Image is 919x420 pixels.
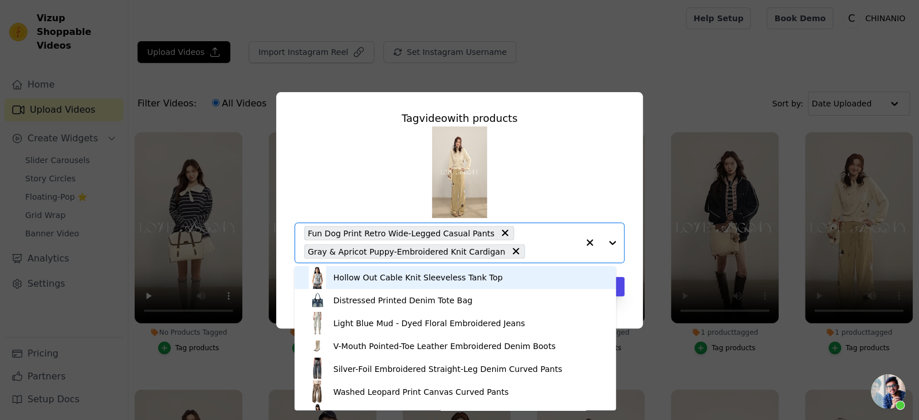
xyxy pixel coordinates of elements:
[306,358,329,381] img: product thumbnail
[306,266,329,289] img: product thumbnail
[308,227,494,240] span: Fun Dog Print Retro Wide-Legged Casual Pants
[333,295,473,306] div: Distressed Printed Denim Tote Bag
[333,340,556,352] div: V-Mouth Pointed-Toe Leather Embroidered Denim Boots
[871,374,905,409] div: 开放式聊天
[306,335,329,358] img: product thumbnail
[306,289,329,312] img: product thumbnail
[333,318,525,329] div: Light Blue Mud - Dyed Floral Embroidered Jeans
[294,110,625,126] div: Tag video with products
[432,126,487,218] img: tn-bf3c6a79ffbc44368b121d47f58cddb7.png
[306,312,329,335] img: product thumbnail
[333,363,562,375] div: Silver-Foil Embroidered Straight-Leg Denim Curved Pants
[333,272,503,283] div: Hollow Out Cable Knit Sleeveless Tank Top
[308,245,505,258] span: Gray & Apricot Puppy-Embroidered Knit Cardigan
[306,381,329,403] img: product thumbnail
[333,386,509,398] div: Washed Leopard Print Canvas Curved Pants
